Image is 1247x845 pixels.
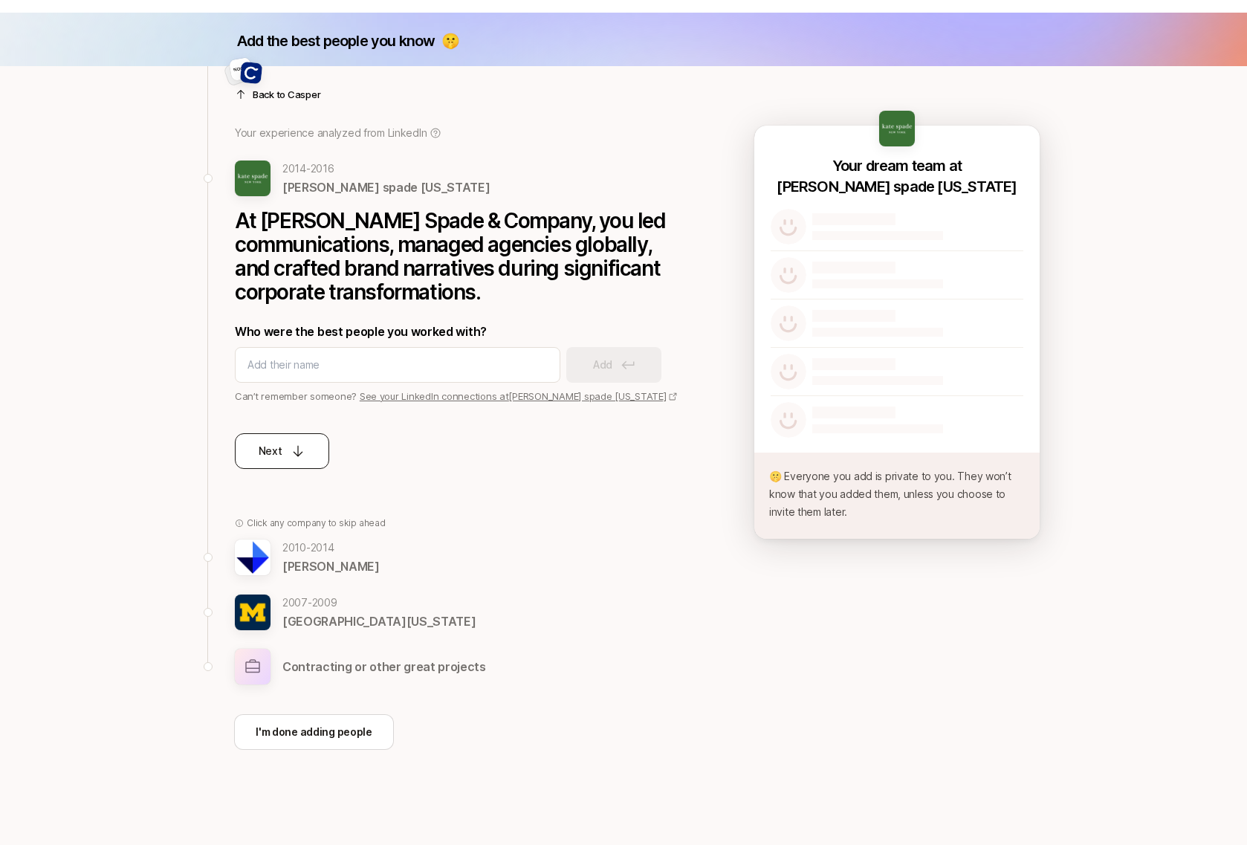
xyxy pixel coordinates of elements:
p: Back to Casper [253,87,320,102]
button: I'm done adding people [234,714,394,750]
p: [GEOGRAPHIC_DATA][US_STATE] [282,612,476,631]
p: 2010 - 2014 [282,539,380,557]
p: 2014 - 2016 [282,160,490,178]
p: 🤫 Everyone you add is private to you. They won’t know that you added them, unless you choose to i... [769,467,1025,521]
img: default-avatar.svg [771,257,806,293]
p: Contracting or other great projects [282,657,486,676]
img: f9729ba1_078f_4cfa_aac7_ba0c5d0a4dd8.jpg [240,62,263,85]
img: default-avatar.svg [771,305,806,341]
img: other-company-logo.svg [235,649,271,684]
img: 14dc5a9d_1acb_465c_9ef3_8771c67326f1.jpg [235,595,271,630]
p: Can’t remember someone? [235,389,681,404]
p: Your experience analyzed from LinkedIn [235,124,427,142]
p: I'm done adding people [256,723,372,741]
p: 🤫 [441,30,459,51]
img: 43c7a839_1778_42cd_abab_40849320a146.jpg [879,111,915,146]
p: Who were the best people you worked with? [235,322,681,341]
img: default-avatar.svg [771,209,806,245]
img: 43c7a839_1778_42cd_abab_40849320a146.jpg [235,161,271,196]
p: [PERSON_NAME] spade [US_STATE] [777,176,1017,197]
input: Add their name [247,356,548,374]
img: default-avatar.svg [771,402,806,438]
p: At [PERSON_NAME] Spade & Company, you led communications, managed agencies globally, and crafted ... [235,209,681,304]
p: [PERSON_NAME] spade [US_STATE] [282,178,490,197]
img: default-avatar.svg [771,354,806,389]
button: Next [235,433,329,469]
img: 638140db_8b60_4968_a94c_ae55d2dc34e9.jpg [235,540,271,575]
p: Click any company to skip ahead [247,517,386,530]
p: Your dream team at [832,155,962,176]
p: [PERSON_NAME] [282,557,380,576]
a: See your LinkedIn connections at[PERSON_NAME] spade [US_STATE] [360,390,678,402]
p: 2007 - 2009 [282,594,476,612]
p: Next [259,442,282,460]
p: Add the best people you know [237,30,435,51]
